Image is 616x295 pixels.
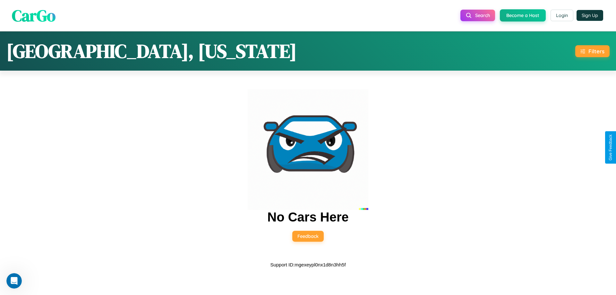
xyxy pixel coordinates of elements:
div: Give Feedback [608,134,613,161]
img: car [248,89,368,210]
button: Filters [575,45,610,57]
span: CarGo [12,4,56,26]
button: Login [551,10,573,21]
button: Feedback [292,231,324,242]
button: Become a Host [500,9,546,22]
h1: [GEOGRAPHIC_DATA], [US_STATE] [6,38,297,64]
h2: No Cars Here [267,210,348,224]
p: Support ID: mgexeypl0nx1d8n3hh5f [270,260,346,269]
span: Search [475,13,490,18]
div: Filters [588,48,604,55]
button: Sign Up [577,10,603,21]
iframe: Intercom live chat [6,273,22,289]
button: Search [460,10,495,21]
